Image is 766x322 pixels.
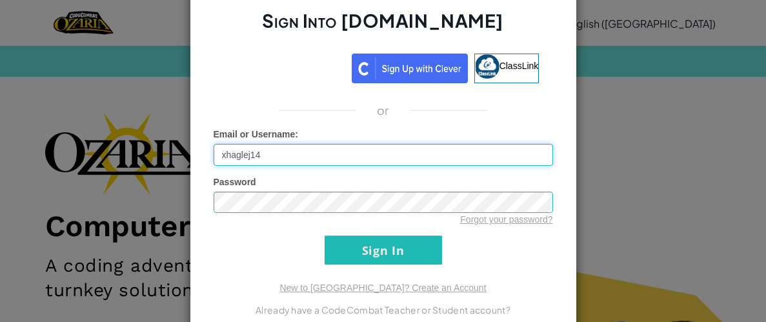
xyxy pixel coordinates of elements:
a: New to [GEOGRAPHIC_DATA]? Create an Account [279,283,486,293]
label: : [214,128,299,141]
iframe: Sign in with Google Button [221,52,352,81]
h2: Sign Into [DOMAIN_NAME] [214,8,553,46]
p: or [377,103,389,118]
p: Already have a CodeCombat Teacher or Student account? [214,302,553,317]
img: classlink-logo-small.png [475,54,499,79]
img: clever_sso_button@2x.png [352,54,468,83]
a: Forgot your password? [460,214,552,225]
span: Password [214,177,256,187]
span: ClassLink [499,60,539,70]
input: Sign In [325,236,442,265]
span: Email or Username [214,129,296,139]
